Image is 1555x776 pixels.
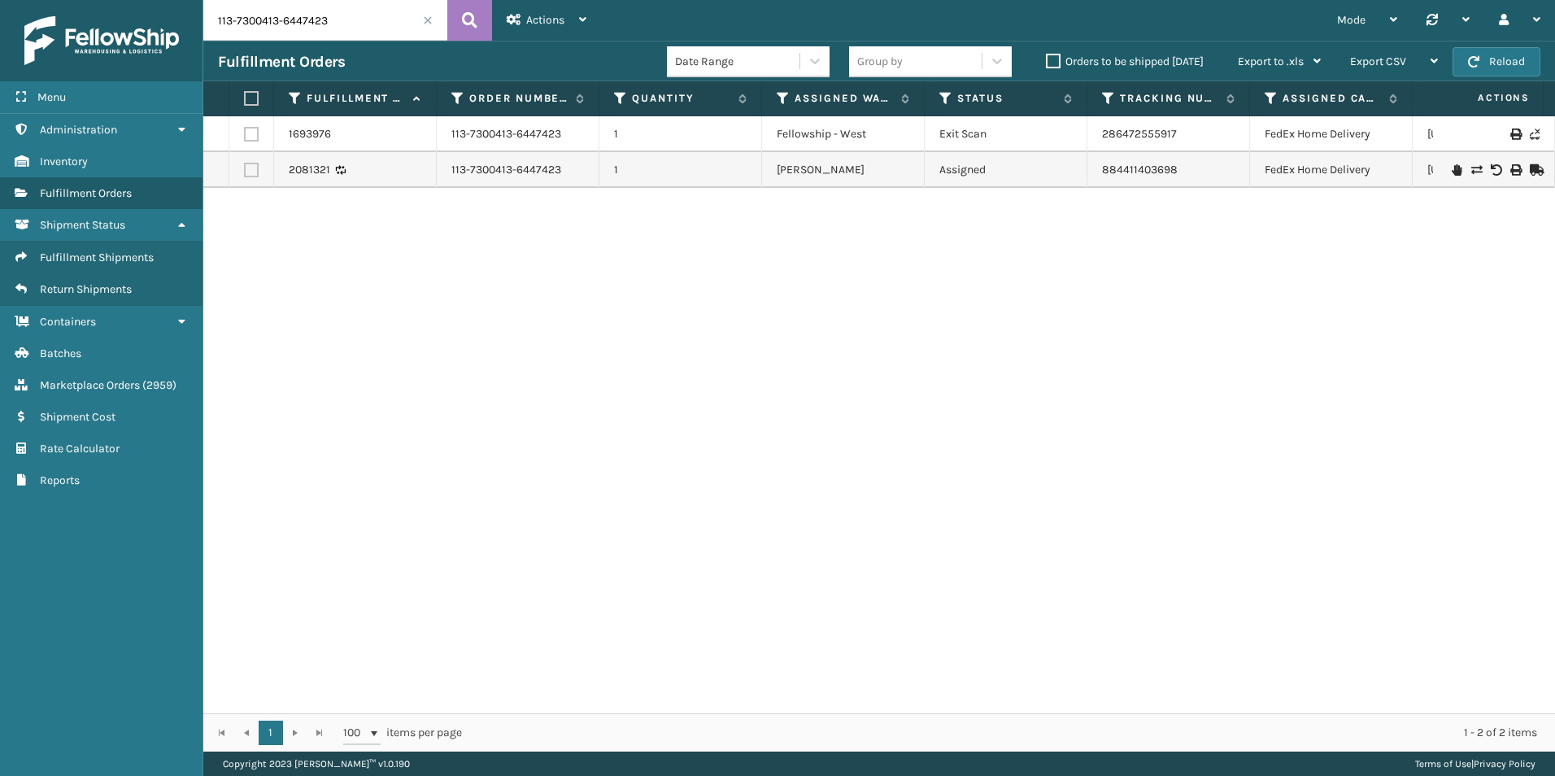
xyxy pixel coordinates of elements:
[40,315,96,329] span: Containers
[451,126,561,142] a: 113-7300413-6447423
[289,162,330,178] a: 2081321
[259,721,283,745] a: 1
[762,152,925,188] td: [PERSON_NAME]
[40,442,120,456] span: Rate Calculator
[1238,54,1304,68] span: Export to .xls
[599,116,762,152] td: 1
[1452,164,1461,176] i: On Hold
[1120,91,1218,106] label: Tracking Number
[1250,116,1413,152] td: FedEx Home Delivery
[632,91,730,106] label: Quantity
[485,725,1537,741] div: 1 - 2 of 2 items
[40,473,80,487] span: Reports
[218,52,345,72] h3: Fulfillment Orders
[1350,54,1406,68] span: Export CSV
[1427,85,1540,111] span: Actions
[307,91,405,106] label: Fulfillment Order Id
[1415,758,1471,769] a: Terms of Use
[1283,91,1381,106] label: Assigned Carrier Service
[40,123,117,137] span: Administration
[40,347,81,360] span: Batches
[1102,163,1178,177] a: 884411403698
[1102,127,1177,141] a: 286472555917
[24,16,179,65] img: logo
[925,152,1087,188] td: Assigned
[1337,13,1366,27] span: Mode
[40,218,125,232] span: Shipment Status
[599,152,762,188] td: 1
[925,116,1087,152] td: Exit Scan
[526,13,564,27] span: Actions
[343,721,462,745] span: items per page
[1415,752,1535,776] div: |
[1474,758,1535,769] a: Privacy Policy
[1471,164,1481,176] i: Change shipping
[957,91,1056,106] label: Status
[40,378,140,392] span: Marketplace Orders
[675,53,801,70] div: Date Range
[469,91,568,106] label: Order Number
[1510,129,1520,140] i: Print Label
[40,155,88,168] span: Inventory
[762,116,925,152] td: Fellowship - West
[343,725,368,741] span: 100
[1530,129,1540,140] i: Never Shipped
[1491,164,1501,176] i: Void Label
[37,90,66,104] span: Menu
[223,752,410,776] p: Copyright 2023 [PERSON_NAME]™ v 1.0.190
[40,282,132,296] span: Return Shipments
[857,53,903,70] div: Group by
[289,126,331,142] a: 1693976
[451,162,561,178] a: 113-7300413-6447423
[1250,152,1413,188] td: FedEx Home Delivery
[1530,164,1540,176] i: Mark as Shipped
[142,378,176,392] span: ( 2959 )
[1453,47,1540,76] button: Reload
[1510,164,1520,176] i: Print Label
[1046,54,1204,68] label: Orders to be shipped [DATE]
[40,251,154,264] span: Fulfillment Shipments
[795,91,893,106] label: Assigned Warehouse
[40,186,132,200] span: Fulfillment Orders
[40,410,115,424] span: Shipment Cost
